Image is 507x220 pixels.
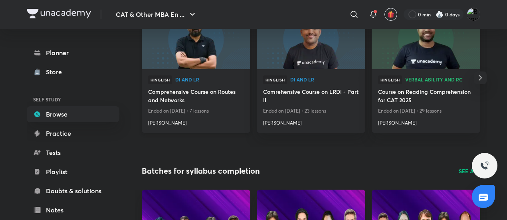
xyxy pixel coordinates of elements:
[148,116,244,127] a: [PERSON_NAME]
[27,145,119,161] a: Tests
[436,10,444,18] img: streak
[384,8,397,21] button: avatar
[263,116,359,127] a: [PERSON_NAME]
[378,106,474,116] p: Ended on [DATE] • 29 lessons
[263,87,359,106] a: Comrehensive Course on LRDI - Part II
[263,106,359,116] p: Ended on [DATE] • 23 lessons
[263,75,287,84] span: Hinglish
[175,77,244,83] a: DI and LR
[27,125,119,141] a: Practice
[27,93,119,106] h6: SELF STUDY
[27,164,119,180] a: Playlist
[378,116,474,127] a: [PERSON_NAME]
[141,8,251,69] img: new-thumbnail
[480,161,489,170] img: ttu
[257,8,365,69] a: new-thumbnail
[378,87,474,106] a: Course on Reading Comprehension for CAT 2025
[27,106,119,122] a: Browse
[372,8,480,69] a: new-thumbnail
[370,8,481,69] img: new-thumbnail
[27,9,91,18] img: Company Logo
[405,77,474,82] span: Verbal Ability and RC
[290,77,359,83] a: DI and LR
[378,75,402,84] span: Hinglish
[142,8,250,69] a: new-thumbnail
[27,64,119,80] a: Store
[255,8,366,69] img: new-thumbnail
[148,75,172,84] span: Hinglish
[46,67,67,77] div: Store
[27,202,119,218] a: Notes
[27,9,91,20] a: Company Logo
[467,8,480,21] img: Bhavna Devnath
[387,11,394,18] img: avatar
[290,77,359,82] span: DI and LR
[148,87,244,106] a: Comprehensive Course on Routes and Networks
[111,6,202,22] button: CAT & Other MBA En ...
[142,165,260,177] h2: Batches for syllabus completion
[175,77,244,82] span: DI and LR
[459,167,480,175] a: SEE ALL
[148,106,244,116] p: Ended on [DATE] • 7 lessons
[27,45,119,61] a: Planner
[405,77,474,83] a: Verbal Ability and RC
[27,183,119,199] a: Doubts & solutions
